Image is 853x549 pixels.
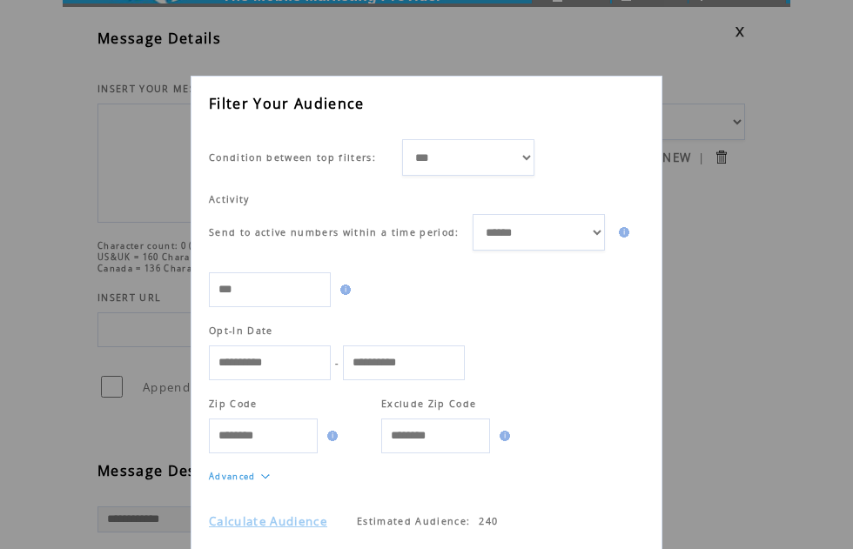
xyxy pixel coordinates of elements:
span: Condition between top filters: [209,151,376,164]
a: Advanced [209,471,256,482]
img: help.gif [494,431,510,441]
img: help.gif [335,285,351,295]
span: Activity [209,193,250,205]
span: Estimated Audience: [357,515,470,527]
span: Zip Code [209,398,258,410]
span: - [335,357,339,369]
span: 240 [479,515,498,527]
img: help.gif [322,431,338,441]
span: Exclude Zip Code [381,398,476,410]
span: Send to active numbers within a time period: [209,226,460,238]
span: Opt-In Date [209,325,273,337]
span: Filter Your Audience [209,94,365,113]
img: help.gif [614,227,629,238]
a: Calculate Audience [209,513,327,529]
